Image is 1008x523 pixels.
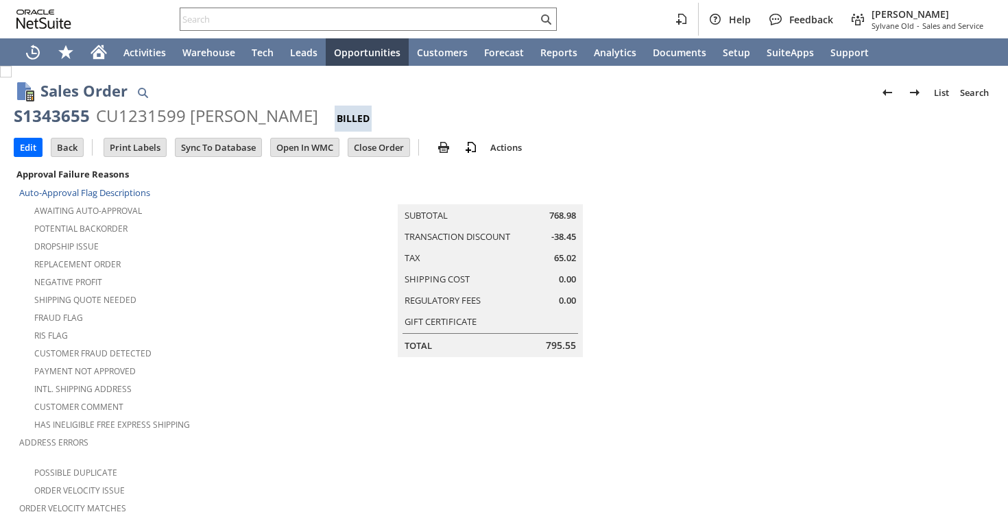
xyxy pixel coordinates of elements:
input: Sync To Database [176,138,261,156]
a: Opportunities [326,38,409,66]
span: [PERSON_NAME] [872,8,983,21]
span: Documents [653,46,706,59]
span: Help [729,13,751,26]
a: Analytics [586,38,645,66]
a: Awaiting Auto-Approval [34,205,142,217]
a: Recent Records [16,38,49,66]
div: S1343655 [14,105,90,127]
div: Shortcuts [49,38,82,66]
a: Shipping Quote Needed [34,294,136,306]
span: Analytics [594,46,636,59]
span: 0.00 [559,273,576,286]
input: Open In WMC [271,138,339,156]
a: RIS flag [34,330,68,341]
a: Reports [532,38,586,66]
a: Gift Certificate [405,315,477,328]
a: Setup [715,38,758,66]
div: Billed [335,106,372,132]
a: Customer Fraud Detected [34,348,152,359]
img: Previous [879,84,896,101]
h1: Sales Order [40,80,128,102]
a: Payment not approved [34,365,136,377]
a: SuiteApps [758,38,822,66]
a: Order Velocity Issue [34,485,125,496]
img: add-record.svg [463,139,479,156]
a: Replacement Order [34,258,121,270]
a: Customer Comment [34,401,123,413]
span: Tech [252,46,274,59]
a: Tax [405,252,420,264]
a: Possible Duplicate [34,467,117,478]
div: Approval Failure Reasons [14,165,308,183]
a: Potential Backorder [34,223,128,234]
img: Quick Find [134,84,151,101]
span: Reports [540,46,577,59]
input: Back [51,138,83,156]
a: Fraud Flag [34,312,83,324]
span: 0.00 [559,294,576,307]
span: Warehouse [182,46,235,59]
img: print.svg [435,139,452,156]
span: SuiteApps [767,46,814,59]
caption: Summary [398,182,583,204]
span: Support [830,46,869,59]
a: Intl. Shipping Address [34,383,132,395]
a: Documents [645,38,715,66]
svg: Shortcuts [58,44,74,60]
svg: Recent Records [25,44,41,60]
a: Home [82,38,115,66]
a: Customers [409,38,476,66]
a: Address Errors [19,437,88,448]
a: Has Ineligible Free Express Shipping [34,419,190,430]
a: Search [955,82,994,104]
svg: Home [91,44,107,60]
span: -38.45 [551,230,576,243]
a: Negative Profit [34,276,102,288]
a: Transaction Discount [405,230,510,243]
input: Close Order [348,138,409,156]
span: Opportunities [334,46,400,59]
a: Forecast [476,38,532,66]
input: Search [180,11,538,27]
span: Leads [290,46,317,59]
span: Forecast [484,46,524,59]
span: 768.98 [549,209,576,222]
span: 65.02 [554,252,576,265]
a: Activities [115,38,174,66]
span: Activities [123,46,166,59]
a: Shipping Cost [405,273,470,285]
a: Actions [485,141,527,154]
a: Total [405,339,432,352]
input: Print Labels [104,138,166,156]
span: Setup [723,46,750,59]
span: Sales and Service [922,21,983,31]
a: Warehouse [174,38,243,66]
a: Regulatory Fees [405,294,481,306]
span: Sylvane Old [872,21,914,31]
input: Edit [14,138,42,156]
span: Customers [417,46,468,59]
span: - [917,21,920,31]
a: Auto-Approval Flag Descriptions [19,186,150,199]
a: List [928,82,955,104]
a: Support [822,38,877,66]
span: Feedback [789,13,833,26]
a: Dropship Issue [34,241,99,252]
a: Subtotal [405,209,448,221]
span: 795.55 [546,339,576,352]
a: Order Velocity Matches [19,502,126,514]
a: Tech [243,38,282,66]
img: Next [907,84,923,101]
svg: Search [538,11,554,27]
svg: logo [16,10,71,29]
div: CU1231599 [PERSON_NAME] [96,105,318,127]
a: Leads [282,38,326,66]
